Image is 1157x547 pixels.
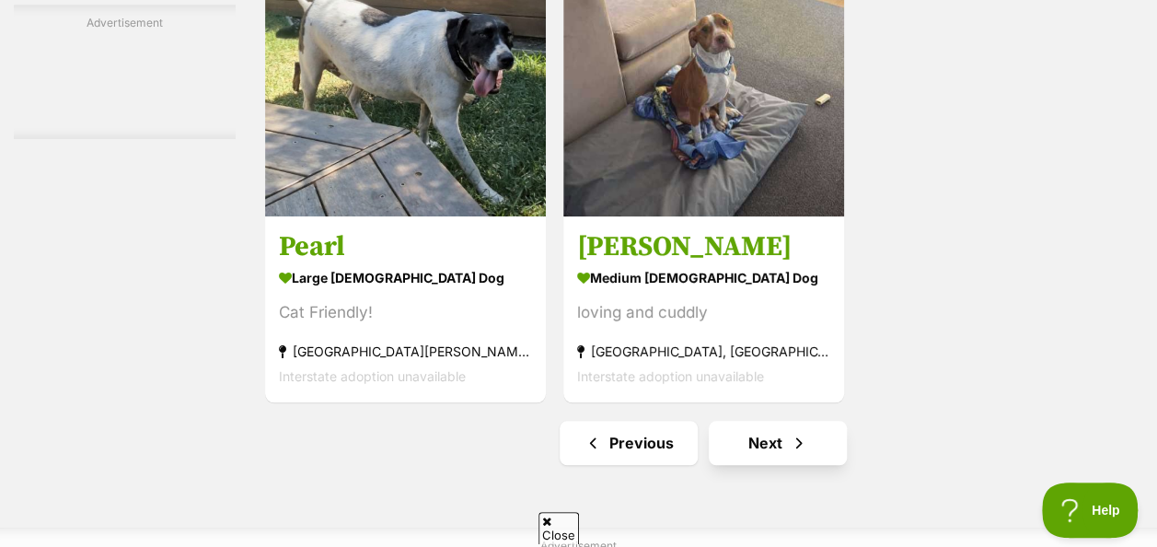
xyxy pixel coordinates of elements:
strong: medium [DEMOGRAPHIC_DATA] Dog [577,264,830,291]
a: Previous page [560,421,698,465]
span: Close [538,512,579,544]
h3: Pearl [279,229,532,264]
a: Pearl large [DEMOGRAPHIC_DATA] Dog Cat Friendly! [GEOGRAPHIC_DATA][PERSON_NAME][GEOGRAPHIC_DATA] ... [265,215,546,402]
span: Interstate adoption unavailable [577,368,764,384]
span: Interstate adoption unavailable [279,368,466,384]
strong: [GEOGRAPHIC_DATA], [GEOGRAPHIC_DATA] [577,339,830,364]
h3: [PERSON_NAME] [577,229,830,264]
div: Advertisement [14,5,236,139]
div: Cat Friendly! [279,300,532,325]
strong: large [DEMOGRAPHIC_DATA] Dog [279,264,532,291]
strong: [GEOGRAPHIC_DATA][PERSON_NAME][GEOGRAPHIC_DATA] [279,339,532,364]
div: loving and cuddly [577,300,830,325]
a: Next page [709,421,847,465]
a: [PERSON_NAME] medium [DEMOGRAPHIC_DATA] Dog loving and cuddly [GEOGRAPHIC_DATA], [GEOGRAPHIC_DATA... [563,215,844,402]
iframe: Help Scout Beacon - Open [1042,483,1139,538]
nav: Pagination [263,421,1143,465]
